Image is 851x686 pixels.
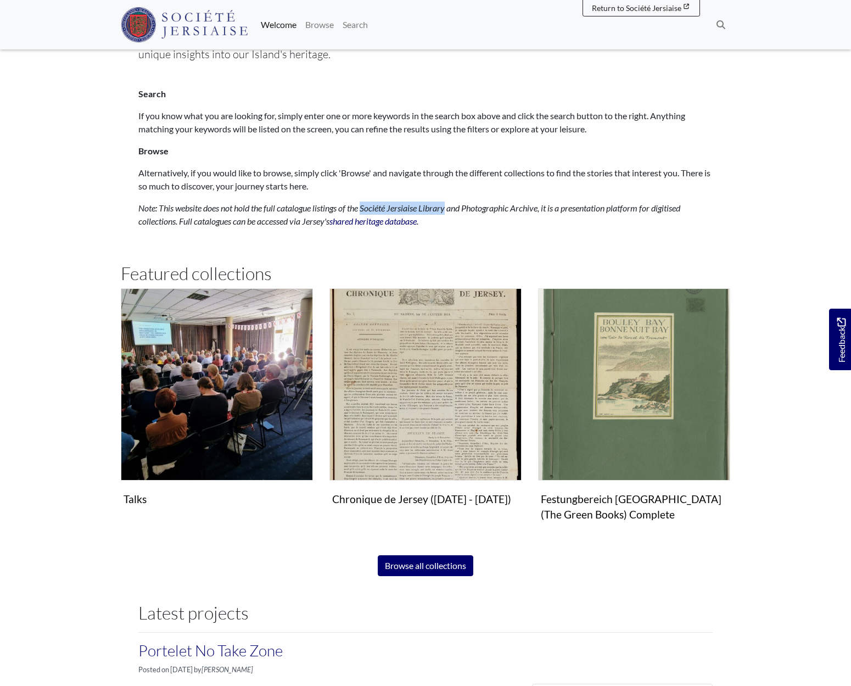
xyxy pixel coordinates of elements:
[530,288,738,542] div: Subcollection
[121,7,248,42] img: Société Jersiaise
[121,263,730,555] section: Subcollections
[538,288,730,526] a: Festungbereich Jersey (The Green Books) CompleteFestungbereich [GEOGRAPHIC_DATA] (The Green Books...
[113,288,321,542] div: Subcollection
[138,641,283,660] a: Portelet No Take Zone
[321,288,530,542] div: Subcollection
[592,3,681,13] span: Return to Société Jersiaise
[538,288,730,481] img: Festungbereich Jersey (The Green Books) Complete
[329,288,522,481] img: Chronique de Jersey (1814 - 1959)
[138,665,713,675] p: Posted on [DATE] by
[138,109,713,136] p: If you know what you are looking for, simply enter one or more keywords in the search box above a...
[378,555,473,576] a: Browse all collections
[138,203,680,226] em: Note: This website does not hold the full catalogue listings of the Société Jersiaise Library and...
[138,146,169,156] strong: Browse
[835,318,848,362] span: Feedback
[121,263,730,284] h2: Featured collections
[121,4,248,45] a: Société Jersiaise logo
[338,14,372,36] a: Search
[829,309,851,370] a: Would you like to provide feedback?
[329,288,522,510] a: Chronique de Jersey (1814 - 1959)Chronique de Jersey ([DATE] - [DATE])
[138,88,166,99] strong: Search
[138,166,713,193] p: Alternatively, if you would like to browse, simply click 'Browse' and navigate through the differ...
[138,603,713,623] h2: Latest projects
[121,288,313,481] img: Talks
[121,288,313,510] a: TalksTalks
[329,216,417,226] a: shared heritage database
[301,14,338,36] a: Browse
[201,665,253,674] em: [PERSON_NAME]
[256,14,301,36] a: Welcome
